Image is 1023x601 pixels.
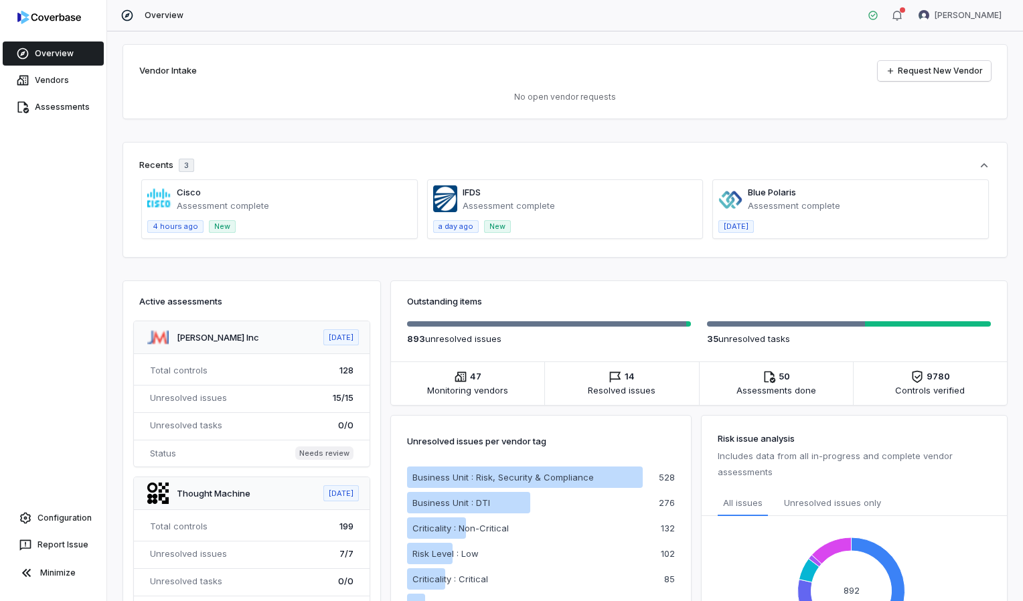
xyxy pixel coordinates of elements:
p: Unresolved issues per vendor tag [407,432,546,450]
span: All issues [723,496,763,509]
a: Vendors [3,68,104,92]
p: 276 [659,499,675,507]
span: Controls verified [895,383,965,397]
img: logo-D7KZi-bG.svg [17,11,81,24]
h3: Risk issue analysis [718,432,991,445]
span: 35 [707,333,718,344]
p: 102 [661,549,675,558]
a: Assessments [3,95,104,119]
span: 893 [407,333,425,344]
button: Recents3 [139,159,991,172]
span: Unresolved issues only [784,496,881,511]
p: No open vendor requests [139,92,991,102]
p: Criticality : Critical [412,572,488,586]
span: Overview [145,10,183,21]
span: 50 [779,370,790,383]
p: Business Unit : DTI [412,496,490,509]
div: Recents [139,159,194,172]
span: Assessments done [736,383,816,397]
a: Thought Machine [177,488,250,499]
span: [PERSON_NAME] [935,10,1002,21]
span: Monitoring vendors [427,383,508,397]
p: unresolved task s [707,332,991,345]
a: IFDS [463,187,481,197]
button: Meghan Paonessa avatar[PERSON_NAME] [911,5,1010,25]
a: Blue Polaris [748,187,796,197]
span: 3 [184,161,189,171]
span: 9780 [927,370,950,383]
p: Business Unit : Risk, Security & Compliance [412,470,594,484]
img: Meghan Paonessa avatar [919,10,929,21]
a: Request New Vendor [878,61,991,81]
p: unresolved issue s [407,332,691,345]
button: Report Issue [5,533,101,557]
a: Configuration [5,506,101,530]
span: 47 [470,370,481,383]
p: 132 [661,524,675,533]
a: [PERSON_NAME] Inc [177,332,259,343]
p: Risk Level : Low [412,547,479,560]
p: Includes data from all in-progress and complete vendor assessments [718,448,991,480]
p: Criticality : Non-Critical [412,521,509,535]
h2: Vendor Intake [139,64,197,78]
a: Overview [3,41,104,66]
h3: Active assessments [139,294,364,308]
h3: Outstanding items [407,294,991,308]
button: Minimize [5,560,101,586]
span: 14 [625,370,635,383]
p: 528 [659,473,675,482]
p: 85 [664,575,675,584]
span: Resolved issues [588,383,655,397]
a: Cisco [177,187,201,197]
text: 892 [844,585,860,596]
